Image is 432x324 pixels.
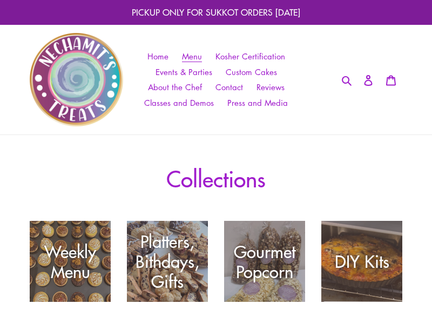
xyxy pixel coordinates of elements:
a: About the Chef [143,79,207,95]
span: Classes and Demos [144,97,214,109]
div: Weekly Menu [30,241,111,281]
a: Classes and Demos [139,95,219,111]
a: Press and Media [222,95,293,111]
a: DIY Kits [321,221,402,302]
div: Platters, Bithdays, Gifts [127,231,208,292]
div: Gourmet Popcorn [224,241,305,281]
a: Kosher Certification [210,49,291,64]
span: Menu [182,51,202,62]
span: Reviews [256,82,285,93]
span: Contact [215,82,243,93]
a: Reviews [251,79,290,95]
span: Press and Media [227,97,288,109]
a: Contact [210,79,248,95]
span: Custom Cakes [226,66,277,78]
a: Home [142,49,174,64]
a: Events & Parties [150,64,218,80]
a: Weekly Menu [30,221,111,302]
span: Kosher Certification [215,51,285,62]
h1: Collections [30,165,402,191]
img: Nechamit&#39;s Treats [30,33,123,126]
a: Custom Cakes [220,64,282,80]
span: Home [147,51,168,62]
a: Menu [177,49,207,64]
a: Gourmet Popcorn [224,221,305,302]
span: About the Chef [148,82,202,93]
div: DIY Kits [321,251,402,271]
a: Platters, Bithdays, Gifts [127,221,208,302]
span: Events & Parties [156,66,212,78]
